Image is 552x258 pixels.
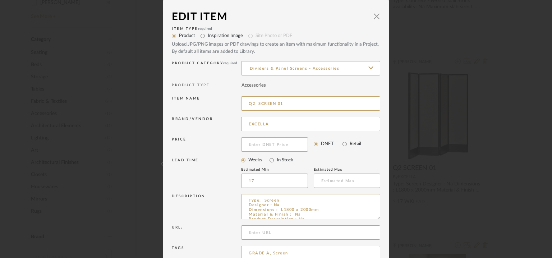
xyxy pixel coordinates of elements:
label: DNET [321,140,334,148]
div: Item name [172,96,241,111]
input: Estimated Max [314,174,381,188]
div: Url: [172,225,241,240]
div: Accessories [241,82,266,89]
div: Edit Item [172,9,369,25]
span: required [198,27,212,31]
label: Product [179,32,195,40]
input: Enter Name [241,96,380,111]
span: required [223,61,237,65]
div: LEAD TIME [172,158,241,188]
button: Close [369,9,384,23]
div: Item Type [172,27,380,31]
div: Price [172,137,241,149]
label: In Stock [277,157,293,164]
input: Enter URL [241,225,380,240]
label: Retail [350,140,361,148]
div: Product Category [172,61,241,76]
div: PRODUCT TYPE [172,80,241,91]
div: Estimated Max [314,167,364,172]
mat-radio-group: Select price type [314,139,381,149]
mat-radio-group: Select item type [172,31,380,55]
label: Inspiration Image [208,32,243,40]
mat-radio-group: Select item type [241,155,380,165]
input: Enter DNET Price [241,137,308,152]
label: Weeks [248,157,262,164]
div: Description [172,194,241,220]
input: Estimated Min [241,174,308,188]
div: Brand/Vendor [172,117,241,132]
div: Upload JPG/PNG images or PDF drawings to create an item with maximum functionality in a Project. ... [172,41,380,55]
div: Estimated Min [241,167,291,172]
input: Unknown [241,117,380,131]
input: Type a category to search and select [241,61,380,75]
